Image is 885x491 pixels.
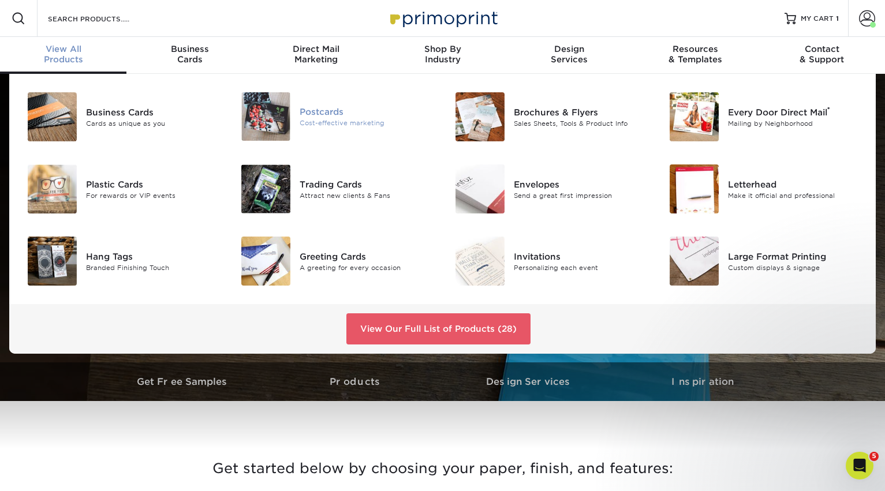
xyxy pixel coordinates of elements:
[455,92,505,141] img: Brochures & Flyers
[86,190,220,200] div: For rewards or VIP events
[836,14,839,23] span: 1
[632,44,759,54] span: Resources
[23,232,220,290] a: Hang Tags Hang Tags Branded Finishing Touch
[237,160,434,218] a: Trading Cards Trading Cards Attract new clients & Fans
[514,250,648,263] div: Invitations
[300,250,434,263] div: Greeting Cards
[241,92,290,141] img: Postcards
[514,263,648,272] div: Personalizing each event
[728,263,862,272] div: Custom displays & signage
[253,44,379,65] div: Marketing
[237,88,434,145] a: Postcards Postcards Cost-effective marketing
[237,232,434,290] a: Greeting Cards Greeting Cards A greeting for every occasion
[514,190,648,200] div: Send a great first impression
[632,37,759,74] a: Resources& Templates
[728,250,862,263] div: Large Format Printing
[759,44,885,54] span: Contact
[665,232,862,290] a: Large Format Printing Large Format Printing Custom displays & signage
[632,44,759,65] div: & Templates
[86,250,220,263] div: Hang Tags
[379,44,506,54] span: Shop By
[801,14,834,24] span: MY CART
[670,164,719,213] img: Letterhead
[385,6,501,31] img: Primoprint
[86,178,220,190] div: Plastic Cards
[728,106,862,118] div: Every Door Direct Mail
[514,118,648,128] div: Sales Sheets, Tools & Product Info
[253,37,379,74] a: Direct MailMarketing
[126,44,253,65] div: Cards
[869,452,879,461] span: 5
[506,44,632,54] span: Design
[451,160,648,218] a: Envelopes Envelopes Send a great first impression
[728,118,862,128] div: Mailing by Neighborhood
[455,237,505,286] img: Invitations
[451,88,648,146] a: Brochures & Flyers Brochures & Flyers Sales Sheets, Tools & Product Info
[670,92,719,141] img: Every Door Direct Mail
[241,237,290,286] img: Greeting Cards
[23,88,220,146] a: Business Cards Business Cards Cards as unique as you
[253,44,379,54] span: Direct Mail
[28,164,77,213] img: Plastic Cards
[300,263,434,272] div: A greeting for every occasion
[728,190,862,200] div: Make it official and professional
[300,118,434,128] div: Cost-effective marketing
[47,12,159,25] input: SEARCH PRODUCTS.....
[86,263,220,272] div: Branded Finishing Touch
[846,452,873,479] iframe: Intercom live chat
[379,37,506,74] a: Shop ByIndustry
[86,106,220,118] div: Business Cards
[665,88,862,146] a: Every Door Direct Mail Every Door Direct Mail® Mailing by Neighborhood
[514,178,648,190] div: Envelopes
[86,118,220,128] div: Cards as unique as you
[451,232,648,290] a: Invitations Invitations Personalizing each event
[514,106,648,118] div: Brochures & Flyers
[759,44,885,65] div: & Support
[300,106,434,118] div: Postcards
[506,37,632,74] a: DesignServices
[300,190,434,200] div: Attract new clients & Fans
[241,164,290,213] img: Trading Cards
[346,313,531,344] a: View Our Full List of Products (28)
[827,106,830,114] sup: ®
[759,37,885,74] a: Contact& Support
[126,44,253,54] span: Business
[28,237,77,286] img: Hang Tags
[23,160,220,218] a: Plastic Cards Plastic Cards For rewards or VIP events
[379,44,506,65] div: Industry
[728,178,862,190] div: Letterhead
[126,37,253,74] a: BusinessCards
[665,160,862,218] a: Letterhead Letterhead Make it official and professional
[300,178,434,190] div: Trading Cards
[670,237,719,286] img: Large Format Printing
[28,92,77,141] img: Business Cards
[506,44,632,65] div: Services
[455,164,505,213] img: Envelopes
